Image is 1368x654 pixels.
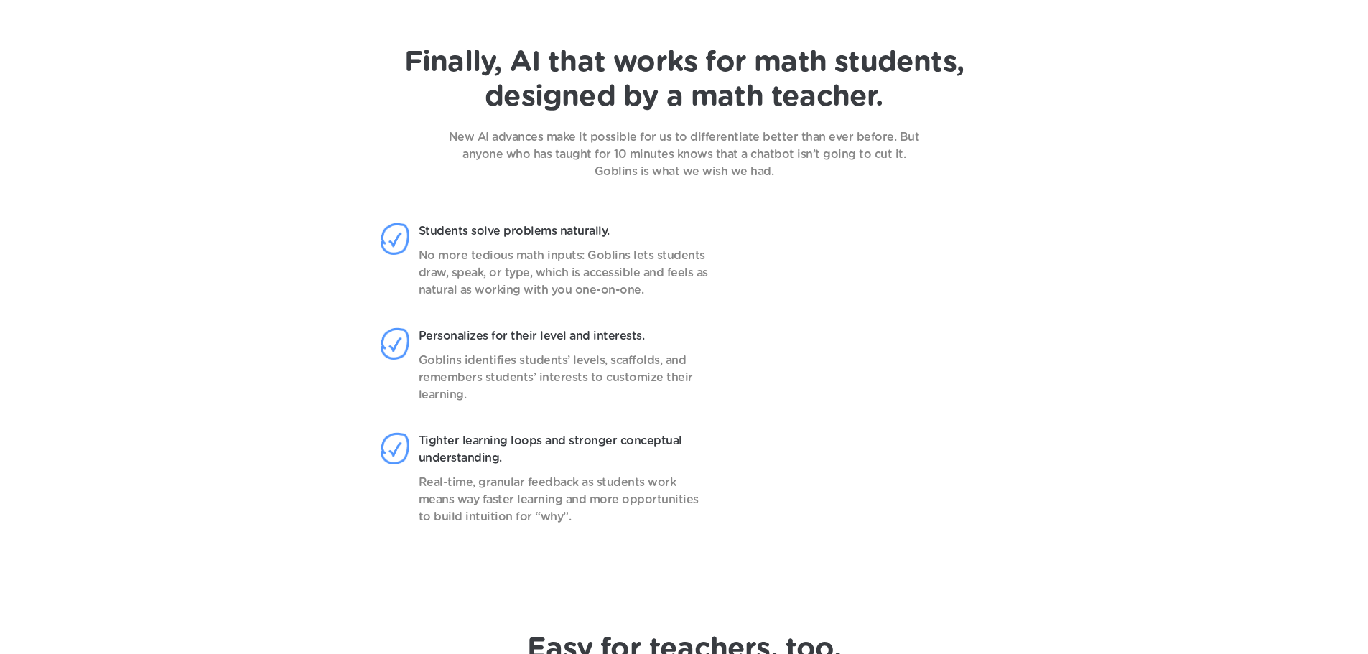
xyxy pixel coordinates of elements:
p: Students solve problems naturally. [419,223,711,240]
span: designed by a math teacher. [485,83,883,111]
p: Goblins identifies students’ levels, scaffolds, and remembers students’ interests to customize th... [419,352,711,403]
span: Finally, AI that works for math students, [404,48,964,77]
p: Real-time, granular feedback as students work means way faster learning and more opportunities to... [419,474,711,525]
p: New AI advances make it possible for us to differentiate better than ever before. But anyone who ... [433,129,936,180]
p: Personalizes for their level and interests. [419,327,711,345]
p: No more tedious math inputs: Goblins lets students draw, speak, or type, which is accessible and ... [419,247,711,299]
p: Tighter learning loops and stronger conceptual understanding. [419,432,711,467]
